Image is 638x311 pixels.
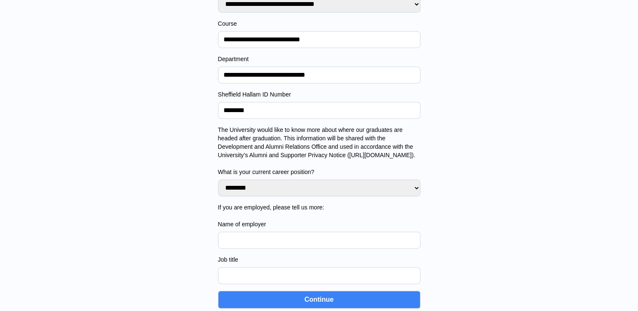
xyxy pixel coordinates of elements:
label: Department [218,55,420,63]
button: Continue [218,291,420,308]
label: If you are employed, please tell us more: Name of employer [218,203,420,228]
label: Job title [218,255,420,264]
label: Course [218,19,420,28]
label: The University would like to know more about where our graduates are headed after graduation. Thi... [218,126,420,176]
label: Sheffield Hallam ID Number [218,90,420,99]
